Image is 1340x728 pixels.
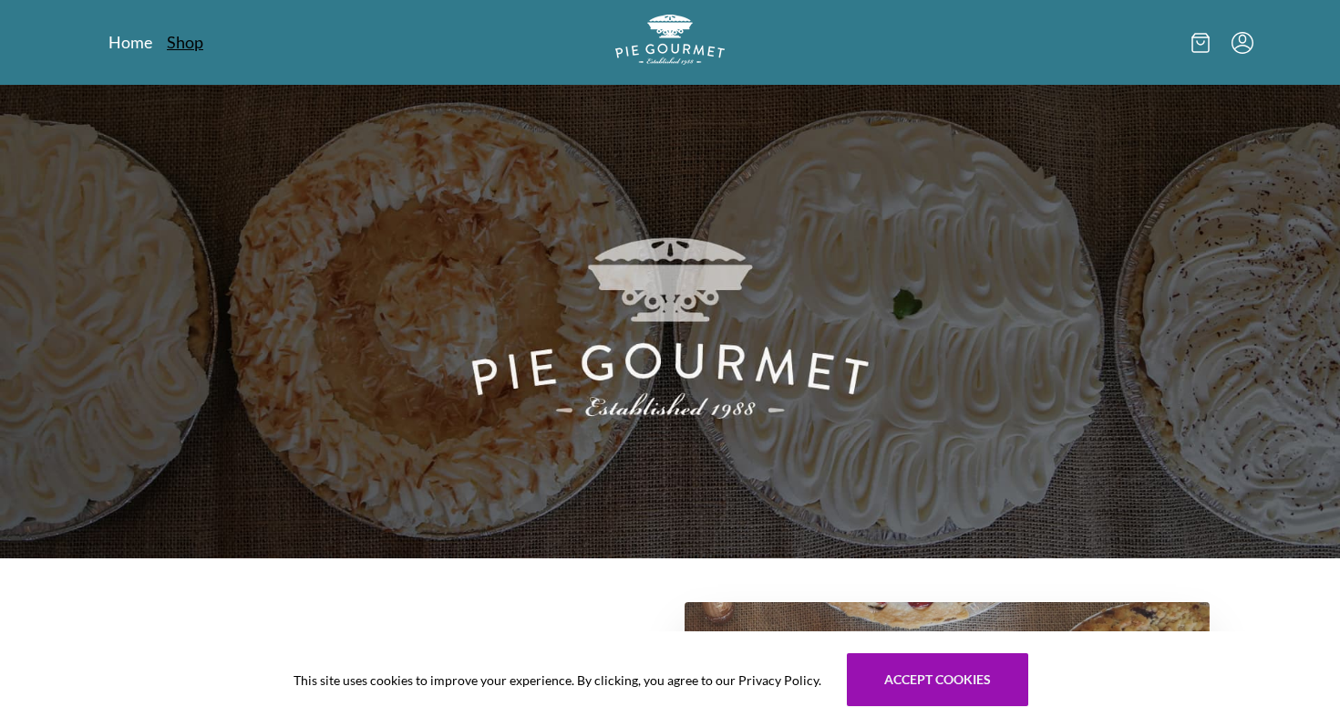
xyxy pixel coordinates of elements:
[615,15,725,65] img: logo
[167,31,203,53] a: Shop
[108,31,152,53] a: Home
[615,15,725,70] a: Logo
[847,653,1028,706] button: Accept cookies
[1232,32,1253,54] button: Menu
[294,671,821,690] span: This site uses cookies to improve your experience. By clicking, you agree to our Privacy Policy.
